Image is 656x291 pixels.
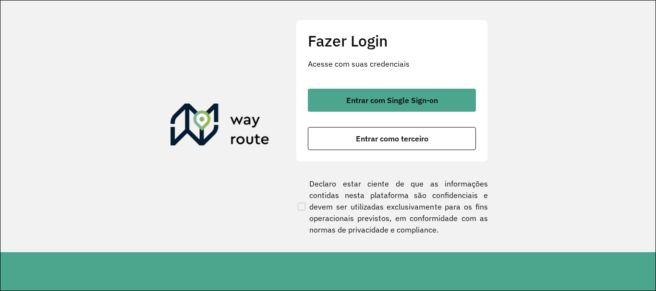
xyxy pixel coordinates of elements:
span: Entrar como terceiro [356,135,428,142]
h2: Fazer Login [308,32,476,50]
button: button [308,89,476,112]
label: Declaro estar ciente de que as informações contidas nesta plataforma são confidenciais e devem se... [296,178,488,235]
button: button [308,127,476,150]
span: Entrar com Single Sign-on [346,96,438,104]
img: Roteirizador AmbevTech [170,104,269,150]
p: Acesse com suas credenciais [308,58,476,70]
